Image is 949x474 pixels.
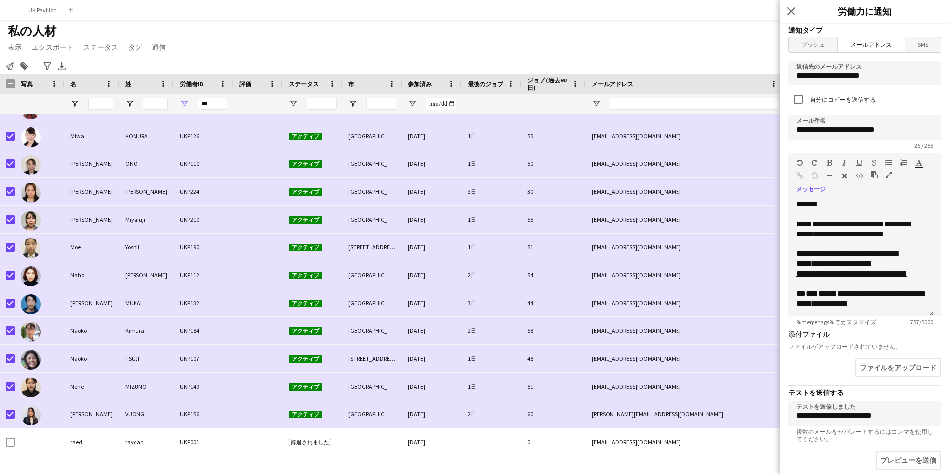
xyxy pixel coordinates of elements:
[521,373,586,400] div: 51
[289,244,322,251] span: アクティブ
[289,300,322,307] span: アクティブ
[900,159,907,167] button: 番号付きリスト
[289,272,322,279] span: アクティブ
[128,43,142,52] span: タグ
[289,80,319,88] span: ステータス
[174,400,233,428] div: UKP156
[65,234,119,261] div: Moe
[174,373,233,400] div: UKP149
[856,159,863,167] button: 下線
[902,318,941,326] span: 757 / 5000
[838,37,904,52] span: メールアドレス
[885,171,892,179] button: 全画面表示
[402,289,462,316] div: [DATE]
[871,171,878,179] button: プレーンテキストとして貼り付け
[788,318,884,326] span: でカスタマイズ
[885,159,892,167] button: 箇条書きリスト
[402,178,462,205] div: [DATE]
[56,60,68,72] app-action-btn: XLSXをエクスポート
[915,159,922,167] button: テキストの色
[521,345,586,372] div: 48
[21,405,41,425] img: Nguyen VUONG
[119,122,174,150] div: KOMURA
[342,400,402,428] div: [GEOGRAPHIC_DATA]
[348,99,357,108] button: フィルターメニューを開く
[180,99,189,108] button: フィルターメニューを開く
[119,428,174,456] div: raydan
[88,98,113,110] input: 名 フィルター入力
[788,388,941,397] h3: テストを送信する
[402,150,462,177] div: [DATE]
[41,60,53,72] app-action-btn: 高度なフィルター
[21,266,41,286] img: Naho YAMAGUCHI
[521,150,586,177] div: 50
[462,373,521,400] div: 1日
[21,155,41,175] img: Miyuki ONO
[21,294,41,314] img: Nanako MUKAI
[462,122,521,150] div: 1日
[289,160,322,168] span: アクティブ
[174,428,233,456] div: UKP001
[289,411,322,418] span: アクティブ
[402,345,462,372] div: [DATE]
[876,451,941,470] button: プレビューを送信
[841,172,848,180] button: 書式のクリア
[586,289,784,316] div: [EMAIL_ADDRESS][DOMAIN_NAME]
[855,358,941,377] button: ファイルをアップロード
[841,159,848,167] button: イタリック
[174,122,233,150] div: UKP126
[152,43,166,52] span: 通信
[148,41,170,54] a: 通信
[289,216,322,224] span: アクティブ
[796,159,803,167] button: 元に戻す
[342,206,402,233] div: [GEOGRAPHIC_DATA]
[808,96,876,103] label: 自分にコピーを送信する
[21,238,41,258] img: Moe Yoshii
[65,122,119,150] div: Miwa
[65,345,119,372] div: Naoko
[521,206,586,233] div: 55
[180,80,203,88] span: 労働者ID
[521,317,586,344] div: 58
[586,150,784,177] div: [EMAIL_ADDRESS][DOMAIN_NAME]
[8,43,22,52] span: 表示
[586,206,784,233] div: [EMAIL_ADDRESS][DOMAIN_NAME]
[402,206,462,233] div: [DATE]
[906,142,941,149] span: 26 / 255
[65,317,119,344] div: Naoko
[342,122,402,150] div: [GEOGRAPHIC_DATA][GEOGRAPHIC_DATA][GEOGRAPHIC_DATA]
[462,150,521,177] div: 1日
[119,150,174,177] div: ONO
[28,41,77,54] a: エクスポート
[174,317,233,344] div: UKP184
[402,428,462,456] div: [DATE]
[119,317,174,344] div: Kimura
[408,99,417,108] button: フィルターメニューを開く
[239,80,251,88] span: 評価
[32,43,73,52] span: エクスポート
[521,400,586,428] div: 60
[65,428,119,456] div: raed
[174,289,233,316] div: UKP132
[462,289,521,316] div: 3日
[826,159,833,167] button: 太字
[586,373,784,400] div: [EMAIL_ADDRESS][DOMAIN_NAME]
[462,317,521,344] div: 2日
[586,428,784,456] div: [EMAIL_ADDRESS][DOMAIN_NAME]
[174,261,233,289] div: UKP112
[789,37,837,52] span: プッシュ
[366,98,396,110] input: 市 フィルター入力
[18,60,30,72] app-action-btn: タグに追加
[342,289,402,316] div: [GEOGRAPHIC_DATA]
[21,350,41,370] img: Naoko TSUJI
[871,159,878,167] button: 取り消し線
[462,261,521,289] div: 2日
[125,80,131,88] span: 姓
[342,317,402,344] div: [GEOGRAPHIC_DATA]
[592,99,601,108] button: フィルターメニューを開く
[462,234,521,261] div: 1日
[289,355,322,363] span: アクティブ
[788,428,941,443] span: 複数のメールをセパレートするにはコンマを使用してください。
[289,327,322,335] span: アクティブ
[586,400,784,428] div: [PERSON_NAME][EMAIL_ADDRESS][DOMAIN_NAME]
